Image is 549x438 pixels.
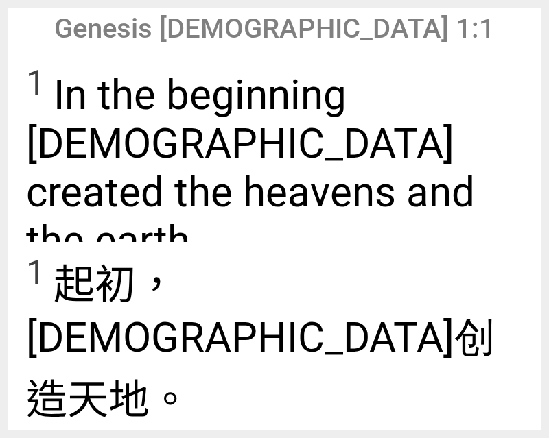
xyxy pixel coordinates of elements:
span: In the beginning [DEMOGRAPHIC_DATA] created the heavens and the earth. [26,63,524,265]
span: Genesis [DEMOGRAPHIC_DATA] 1:1 [54,12,495,45]
wh1254: 天 [67,376,191,424]
sup: 1 [26,63,45,103]
sup: 1 [26,253,45,293]
span: 起初 [26,251,524,426]
wh776: 。 [150,376,191,424]
wh8064: 地 [108,376,191,424]
wh7225: ， [DEMOGRAPHIC_DATA] [26,260,495,424]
